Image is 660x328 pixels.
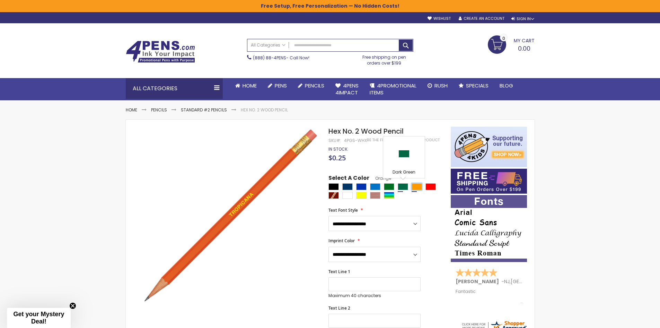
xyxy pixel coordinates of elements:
div: Assorted [384,192,394,199]
span: 0.00 [518,44,530,53]
span: - , [501,278,562,285]
span: 0 [502,35,505,42]
img: 4pens 4 kids [451,127,527,167]
a: 4PROMOTIONALITEMS [364,78,422,101]
img: 4Pens Custom Pens and Promotional Products [126,41,195,63]
div: 4PGS-WHX [344,138,367,143]
div: Navy Blue [342,183,353,190]
a: Specials [453,78,494,93]
a: Be the first to review this product [367,137,440,143]
li: Hex No. 2 Wood Pencil [241,107,288,113]
span: Pencils [305,82,324,89]
div: Free shipping on pen orders over $199 [355,52,413,66]
div: Dark Green [385,169,423,176]
span: 4PROMOTIONAL ITEMS [370,82,416,96]
span: [PERSON_NAME] [456,278,501,285]
span: Imprint Color [328,238,355,244]
a: (888) 88-4PENS [253,55,286,61]
button: Close teaser [69,302,76,309]
div: All Categories [126,78,223,99]
img: orange-4pgs-whx-hex-pencil-1_1.jpg [140,126,319,306]
span: Hex No. 2 Wood Pencil [328,126,404,136]
span: Home [243,82,257,89]
span: Blog [500,82,513,89]
div: Fantastic [456,289,523,304]
a: Home [230,78,262,93]
div: Green [384,183,394,190]
a: Pens [262,78,292,93]
span: Pens [275,82,287,89]
span: - Call Now! [253,55,309,61]
a: Standard #2 Pencils [181,107,227,113]
span: Specials [466,82,489,89]
a: Blog [494,78,519,93]
span: 4Pens 4impact [335,82,359,96]
div: Natural [370,192,380,199]
span: Text Line 2 [328,305,350,311]
div: Red [425,183,436,190]
strong: SKU [328,137,341,143]
div: Availability [328,146,347,152]
div: Orange [412,183,422,190]
a: All Categories [247,39,289,51]
span: Text Font Style [328,207,358,213]
div: Yellow [356,192,367,199]
a: 4Pens4impact [330,78,364,101]
span: Select A Color [328,174,369,184]
div: Black [328,183,339,190]
div: Get your Mystery Deal!Close teaser [7,308,71,328]
span: Text Line 1 [328,269,350,275]
a: Pencils [151,107,167,113]
span: Rush [434,82,448,89]
span: NJ [504,278,510,285]
span: Orange [369,175,391,181]
div: Dark Green [398,183,408,190]
span: $0.25 [328,153,346,162]
img: font-personalization-examples [451,195,527,262]
span: [GEOGRAPHIC_DATA] [511,278,562,285]
span: All Categories [251,42,285,48]
a: 0.00 0 [488,35,535,53]
span: In stock [328,146,347,152]
p: Maximum 40 characters [328,293,421,298]
span: Get your Mystery Deal! [13,311,64,325]
a: Home [126,107,137,113]
div: White [342,192,353,199]
a: Create an Account [459,16,504,21]
div: Blue [356,183,367,190]
div: Blue Light [370,183,380,190]
a: Rush [422,78,453,93]
iframe: Google Customer Reviews [603,309,660,328]
img: Free shipping on orders over $199 [451,169,527,194]
a: Pencils [292,78,330,93]
div: Sign In [511,16,534,22]
a: Wishlist [428,16,451,21]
